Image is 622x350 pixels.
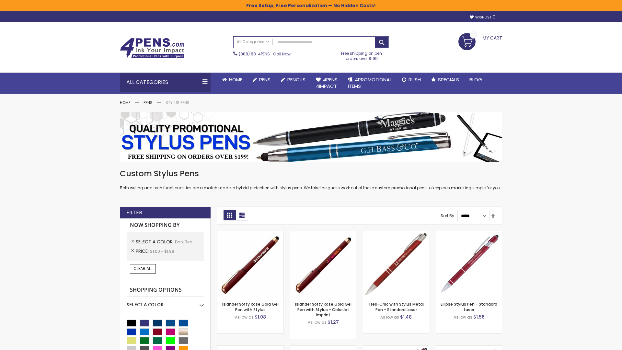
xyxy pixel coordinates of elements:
[409,76,421,83] span: Rush
[235,314,254,320] span: As low as
[120,169,502,191] div: Both writing and tech functionalities are a match made in hybrid perfection with stylus pens. We ...
[120,73,211,92] div: All Categories
[217,73,248,87] a: Home
[217,231,283,297] img: Islander Softy Rose Gold Gel Pen with Stylus-Dark Red
[120,112,502,162] img: Stylus Pens
[311,73,343,94] a: 4Pens4impact
[328,319,339,325] span: $1.27
[454,314,472,320] span: As low as
[363,231,429,297] img: Tres-Chic with Stylus Metal Pen - Standard Laser-Dark Red
[255,314,266,320] span: $1.08
[441,301,497,312] a: Ellipse Stylus Pen - Standard Laser
[239,51,292,57] span: - Call Now!
[217,231,283,236] a: Islander Softy Rose Gold Gel Pen with Stylus-Dark Red
[120,169,502,179] h1: Custom Stylus Pens
[469,76,482,83] span: Blog
[363,231,429,236] a: Tres-Chic with Stylus Metal Pen - Standard Laser-Dark Red
[441,213,454,218] label: Sort By
[464,73,487,87] a: Blog
[239,51,270,57] a: (888) 88-4PENS
[136,248,150,254] span: Price
[316,76,338,89] span: 4Pens 4impact
[438,76,459,83] span: Specials
[368,301,424,312] a: Tres-Chic with Stylus Metal Pen - Standard Laser
[259,76,271,83] span: Pens
[295,301,351,317] a: Islander Softy Rose Gold Gel Pen with Stylus - ColorJet Imprint
[436,231,502,297] img: Ellipse Stylus Pen - Standard Laser-Dark Red
[229,76,242,83] span: Home
[126,209,142,216] strong: Filter
[144,100,153,105] a: Pens
[120,38,185,59] img: 4Pens Custom Pens and Promotional Products
[426,73,464,87] a: Specials
[120,100,131,105] a: Home
[248,73,276,87] a: Pens
[308,320,327,325] span: As low as
[150,249,174,254] span: $1.00 - $1.99
[136,239,175,245] span: Select A Color
[175,239,192,245] span: Dark Red
[290,231,356,236] a: Islander Softy Rose Gold Gel Pen with Stylus - ColorJet Imprint-Dark Red
[133,266,152,271] span: Clear All
[400,314,412,320] span: $1.48
[335,48,389,61] div: Free shipping on pen orders over $199
[287,76,305,83] span: Pencils
[343,73,397,94] a: 4PROMOTIONALITEMS
[436,231,502,236] a: Ellipse Stylus Pen - Standard Laser-Dark Red
[127,283,204,297] strong: Shopping Options
[237,39,269,44] span: All Categories
[380,314,399,320] span: As low as
[224,210,236,220] strong: Grid
[166,100,190,105] strong: Stylus Pens
[234,37,272,47] a: All Categories
[127,218,204,232] strong: Now Shopping by
[348,76,392,89] span: 4PROMOTIONAL ITEMS
[470,15,496,20] a: Wishlist
[276,73,311,87] a: Pencils
[397,73,426,87] a: Rush
[290,231,356,297] img: Islander Softy Rose Gold Gel Pen with Stylus - ColorJet Imprint-Dark Red
[130,264,156,273] a: Clear All
[222,301,279,312] a: Islander Softy Rose Gold Gel Pen with Stylus
[473,314,485,320] span: $1.56
[127,297,204,308] div: Select A Color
